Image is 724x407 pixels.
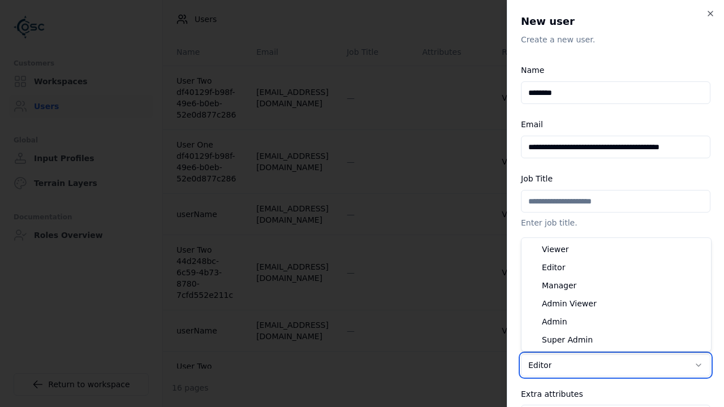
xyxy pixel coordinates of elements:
[542,316,567,327] span: Admin
[542,334,593,345] span: Super Admin
[542,262,565,273] span: Editor
[542,244,569,255] span: Viewer
[542,298,597,309] span: Admin Viewer
[542,280,576,291] span: Manager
